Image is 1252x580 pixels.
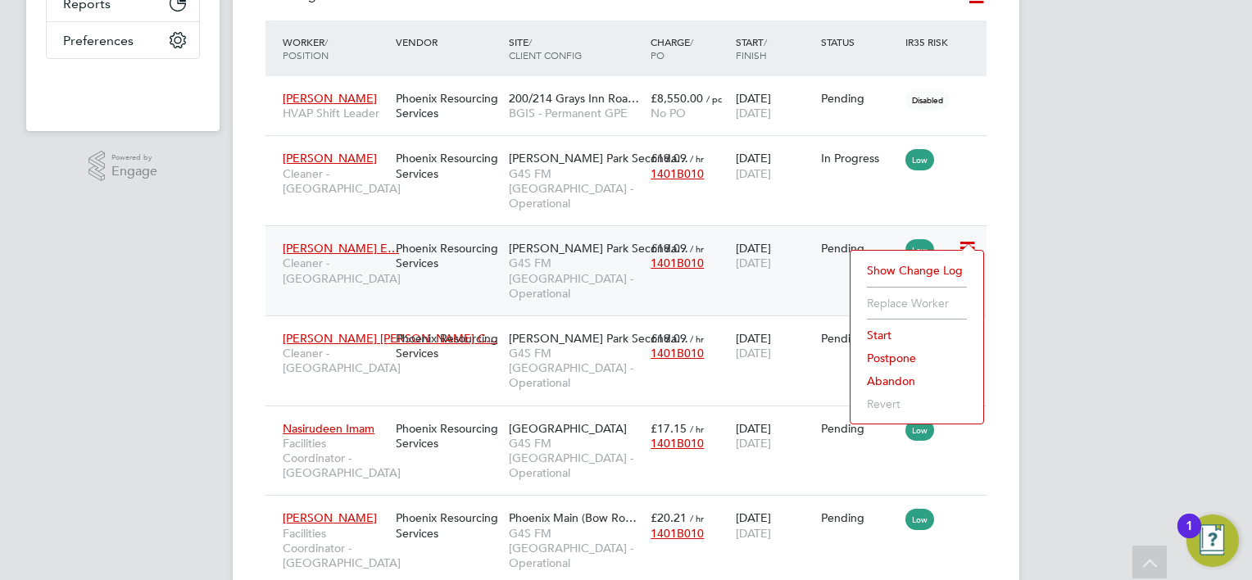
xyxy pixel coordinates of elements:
[821,331,898,346] div: Pending
[283,346,388,375] span: Cleaner - [GEOGRAPHIC_DATA]
[509,421,627,436] span: [GEOGRAPHIC_DATA]
[732,27,817,70] div: Start
[651,436,704,451] span: 1401B010
[646,27,732,70] div: Charge
[279,27,392,70] div: Worker
[732,83,817,129] div: [DATE]
[283,256,388,285] span: Cleaner - [GEOGRAPHIC_DATA]
[651,151,687,165] span: £19.09
[47,75,200,102] img: fastbook-logo-retina.png
[736,436,771,451] span: [DATE]
[706,93,722,105] span: / pc
[690,242,704,255] span: / hr
[905,419,934,441] span: Low
[88,151,158,182] a: Powered byEngage
[509,106,642,120] span: BGIS - Permanent GPE
[509,256,642,301] span: G4S FM [GEOGRAPHIC_DATA] - Operational
[821,421,898,436] div: Pending
[1186,514,1239,567] button: Open Resource Center, 1 new notification
[111,165,157,179] span: Engage
[905,509,934,530] span: Low
[651,35,693,61] span: / PO
[279,232,987,246] a: [PERSON_NAME] E…Cleaner - [GEOGRAPHIC_DATA]Phoenix Resourcing Services[PERSON_NAME] Park Seconda…...
[821,241,898,256] div: Pending
[859,292,975,315] li: Replace Worker
[732,233,817,279] div: [DATE]
[509,510,637,525] span: Phoenix Main (Bow Ro…
[651,166,704,181] span: 1401B010
[279,82,987,96] a: [PERSON_NAME]HVAP Shift LeaderPhoenix Resourcing Services200/214 Grays Inn Roa…BGIS - Permanent G...
[736,526,771,541] span: [DATE]
[279,501,987,515] a: [PERSON_NAME]Facilities Coordinator - [GEOGRAPHIC_DATA]Phoenix Resourcing ServicesPhoenix Main (B...
[279,142,987,156] a: [PERSON_NAME]Cleaner - [GEOGRAPHIC_DATA]Phoenix Resourcing Services[PERSON_NAME] Park Seconda…G4S...
[651,526,704,541] span: 1401B010
[651,421,687,436] span: £17.15
[283,91,377,106] span: [PERSON_NAME]
[505,27,646,70] div: Site
[509,526,642,571] span: G4S FM [GEOGRAPHIC_DATA] - Operational
[859,392,975,415] li: Revert
[651,346,704,360] span: 1401B010
[736,106,771,120] span: [DATE]
[905,89,950,111] span: Disabled
[509,331,688,346] span: [PERSON_NAME] Park Seconda…
[651,106,686,120] span: No PO
[392,143,505,188] div: Phoenix Resourcing Services
[821,510,898,525] div: Pending
[901,27,958,57] div: IR35 Risk
[732,413,817,459] div: [DATE]
[283,421,374,436] span: Nasirudeen Imam
[732,502,817,548] div: [DATE]
[509,151,688,165] span: [PERSON_NAME] Park Seconda…
[392,27,505,57] div: Vendor
[651,91,703,106] span: £8,550.00
[283,166,388,196] span: Cleaner - [GEOGRAPHIC_DATA]
[392,323,505,369] div: Phoenix Resourcing Services
[392,413,505,459] div: Phoenix Resourcing Services
[905,239,934,261] span: Low
[47,22,199,58] button: Preferences
[651,256,704,270] span: 1401B010
[821,91,898,106] div: Pending
[283,526,388,571] span: Facilities Coordinator - [GEOGRAPHIC_DATA]
[859,259,975,282] li: Show change log
[651,510,687,525] span: £20.21
[392,502,505,548] div: Phoenix Resourcing Services
[283,331,497,346] span: [PERSON_NAME] [PERSON_NAME] C…
[1186,526,1193,547] div: 1
[690,333,704,345] span: / hr
[46,75,200,102] a: Go to home page
[821,151,898,165] div: In Progress
[732,323,817,369] div: [DATE]
[283,436,388,481] span: Facilities Coordinator - [GEOGRAPHIC_DATA]
[690,512,704,524] span: / hr
[690,152,704,165] span: / hr
[817,27,902,57] div: Status
[651,241,687,256] span: £19.09
[63,33,134,48] span: Preferences
[859,324,975,347] li: Start
[283,510,377,525] span: [PERSON_NAME]
[392,83,505,129] div: Phoenix Resourcing Services
[279,322,987,336] a: [PERSON_NAME] [PERSON_NAME] C…Cleaner - [GEOGRAPHIC_DATA]Phoenix Resourcing Services[PERSON_NAME]...
[732,143,817,188] div: [DATE]
[905,149,934,170] span: Low
[651,331,687,346] span: £19.09
[283,106,388,120] span: HVAP Shift Leader
[111,151,157,165] span: Powered by
[736,166,771,181] span: [DATE]
[736,256,771,270] span: [DATE]
[283,241,399,256] span: [PERSON_NAME] E…
[690,423,704,435] span: / hr
[859,369,975,392] li: Abandon
[509,166,642,211] span: G4S FM [GEOGRAPHIC_DATA] - Operational
[509,35,582,61] span: / Client Config
[283,151,377,165] span: [PERSON_NAME]
[392,233,505,279] div: Phoenix Resourcing Services
[509,346,642,391] span: G4S FM [GEOGRAPHIC_DATA] - Operational
[509,91,639,106] span: 200/214 Grays Inn Roa…
[859,347,975,369] li: Postpone
[509,436,642,481] span: G4S FM [GEOGRAPHIC_DATA] - Operational
[736,35,767,61] span: / Finish
[279,412,987,426] a: Nasirudeen ImamFacilities Coordinator - [GEOGRAPHIC_DATA]Phoenix Resourcing Services[GEOGRAPHIC_D...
